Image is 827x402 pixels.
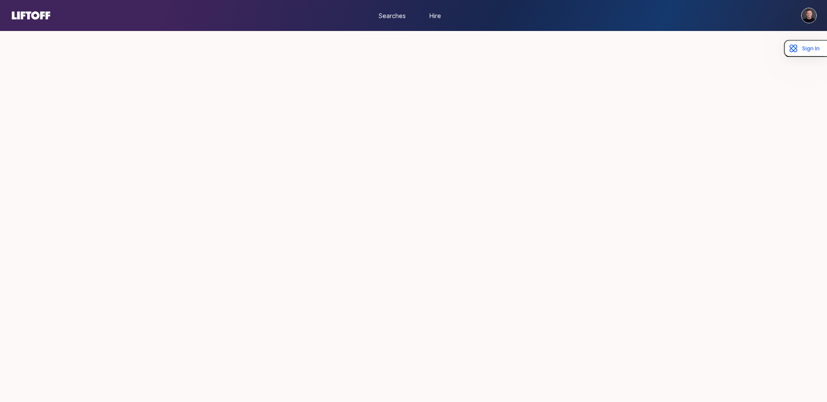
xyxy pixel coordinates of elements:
img: Christopher Harper [802,8,816,23]
span: Hire [429,11,441,20]
a: Searches [370,7,413,23]
span: Searches [379,11,406,20]
a: Hire [413,7,457,23]
button: Christopher Harper [801,8,817,23]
